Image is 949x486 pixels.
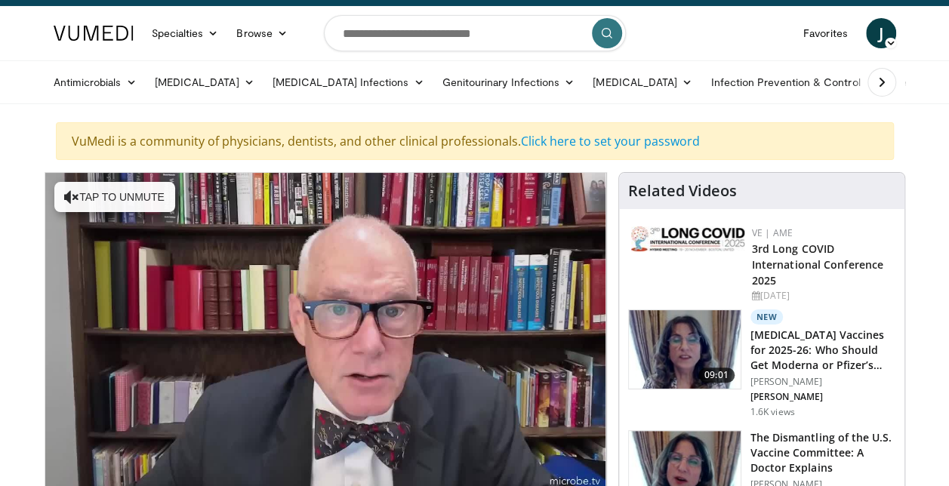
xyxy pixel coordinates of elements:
p: [PERSON_NAME] [750,376,895,388]
img: d9ddfd97-e350-47c1-a34d-5d400e773739.150x105_q85_crop-smart_upscale.jpg [629,310,741,389]
p: 1.6K views [750,406,795,418]
a: 09:01 New [MEDICAL_DATA] Vaccines for 2025-26: Who Should Get Moderna or Pfizer’s Up… [PERSON_NAM... [628,309,895,418]
img: a2792a71-925c-4fc2-b8ef-8d1b21aec2f7.png.150x105_q85_autocrop_double_scale_upscale_version-0.2.jpg [631,226,744,251]
span: 09:01 [698,368,735,383]
a: VE | AME [752,226,793,239]
input: Search topics, interventions [324,15,626,51]
a: Antimicrobials [45,67,146,97]
p: [PERSON_NAME] [750,391,895,403]
h4: Related Videos [628,182,737,200]
a: [MEDICAL_DATA] [146,67,263,97]
h3: The Dismantling of the U.S. Vaccine Committee: A Doctor Explains [750,430,895,475]
img: VuMedi Logo [54,26,134,41]
a: Click here to set your password [521,133,700,149]
a: J [866,18,896,48]
a: Browse [227,18,297,48]
p: New [750,309,784,325]
button: Tap to unmute [54,182,175,212]
a: [MEDICAL_DATA] Infections [263,67,433,97]
div: [DATE] [752,289,892,303]
a: Infection Prevention & Control [701,67,884,97]
a: [MEDICAL_DATA] [584,67,701,97]
a: 3rd Long COVID International Conference 2025 [752,241,883,288]
a: Favorites [794,18,857,48]
h3: [MEDICAL_DATA] Vaccines for 2025-26: Who Should Get Moderna or Pfizer’s Up… [750,328,895,373]
div: VuMedi is a community of physicians, dentists, and other clinical professionals. [56,122,894,160]
a: Specialties [143,18,228,48]
a: Genitourinary Infections [433,67,584,97]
